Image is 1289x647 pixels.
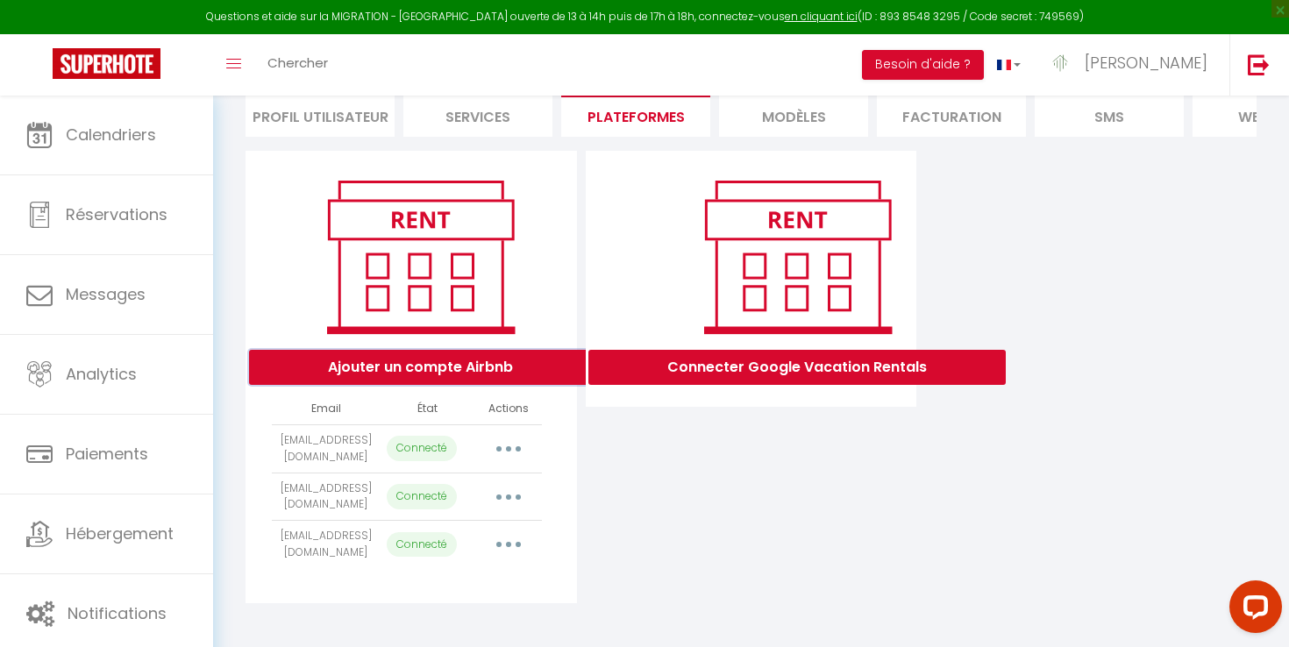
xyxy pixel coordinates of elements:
[387,484,457,509] p: Connecté
[1035,94,1184,137] li: SMS
[877,94,1026,137] li: Facturation
[561,94,710,137] li: Plateformes
[68,602,167,624] span: Notifications
[686,173,909,341] img: rent.png
[719,94,868,137] li: MODÈLES
[387,532,457,558] p: Connecté
[1047,50,1073,76] img: ...
[1034,34,1229,96] a: ... [PERSON_NAME]
[272,394,380,424] th: Email
[1215,573,1289,647] iframe: LiveChat chat widget
[272,424,380,473] td: [EMAIL_ADDRESS][DOMAIN_NAME]
[862,50,984,80] button: Besoin d'aide ?
[1248,53,1270,75] img: logout
[267,53,328,72] span: Chercher
[272,521,380,569] td: [EMAIL_ADDRESS][DOMAIN_NAME]
[66,203,167,225] span: Réservations
[272,473,380,521] td: [EMAIL_ADDRESS][DOMAIN_NAME]
[387,436,457,461] p: Connecté
[246,94,395,137] li: Profil Utilisateur
[66,443,148,465] span: Paiements
[66,283,146,305] span: Messages
[66,523,174,544] span: Hébergement
[588,350,1006,385] button: Connecter Google Vacation Rentals
[403,94,552,137] li: Services
[66,363,137,385] span: Analytics
[474,394,542,424] th: Actions
[785,9,858,24] a: en cliquant ici
[249,350,592,385] button: Ajouter un compte Airbnb
[380,394,474,424] th: État
[254,34,341,96] a: Chercher
[66,124,156,146] span: Calendriers
[309,173,532,341] img: rent.png
[53,48,160,79] img: Super Booking
[1085,52,1207,74] span: [PERSON_NAME]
